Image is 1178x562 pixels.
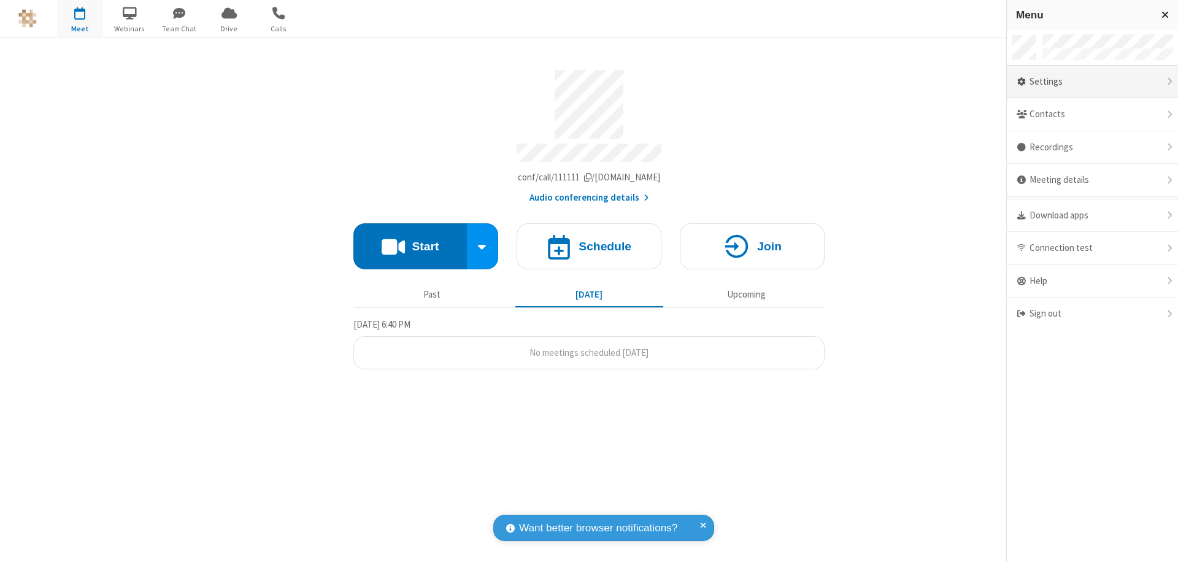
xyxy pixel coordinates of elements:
[518,171,661,183] span: Copy my meeting room link
[517,223,661,269] button: Schedule
[156,23,202,34] span: Team Chat
[518,171,661,185] button: Copy my meeting room linkCopy my meeting room link
[467,223,499,269] div: Start conference options
[256,23,302,34] span: Calls
[353,61,825,205] section: Account details
[1007,232,1178,265] div: Connection test
[1007,66,1178,99] div: Settings
[1007,98,1178,131] div: Contacts
[353,318,410,330] span: [DATE] 6:40 PM
[57,23,103,34] span: Meet
[680,223,825,269] button: Join
[358,283,506,306] button: Past
[107,23,153,34] span: Webinars
[353,223,467,269] button: Start
[519,520,677,536] span: Want better browser notifications?
[515,283,663,306] button: [DATE]
[412,241,439,252] h4: Start
[353,317,825,370] section: Today's Meetings
[1016,9,1150,21] h3: Menu
[18,9,37,28] img: QA Selenium DO NOT DELETE OR CHANGE
[672,283,820,306] button: Upcoming
[1007,265,1178,298] div: Help
[1007,164,1178,197] div: Meeting details
[1007,131,1178,164] div: Recordings
[579,241,631,252] h4: Schedule
[206,23,252,34] span: Drive
[529,191,649,205] button: Audio conferencing details
[1147,530,1169,553] iframe: Chat
[1007,199,1178,233] div: Download apps
[1007,298,1178,330] div: Sign out
[757,241,782,252] h4: Join
[529,347,649,358] span: No meetings scheduled [DATE]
